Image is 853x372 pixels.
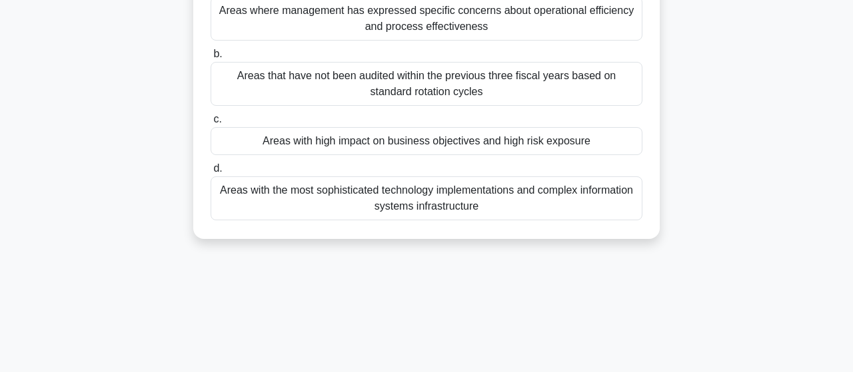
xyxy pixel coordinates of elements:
span: b. [213,48,222,59]
div: Areas that have not been audited within the previous three fiscal years based on standard rotatio... [211,62,642,106]
span: c. [213,113,221,124]
span: d. [213,162,222,174]
div: Areas with high impact on business objectives and high risk exposure [211,127,642,155]
div: Areas with the most sophisticated technology implementations and complex information systems infr... [211,176,642,220]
